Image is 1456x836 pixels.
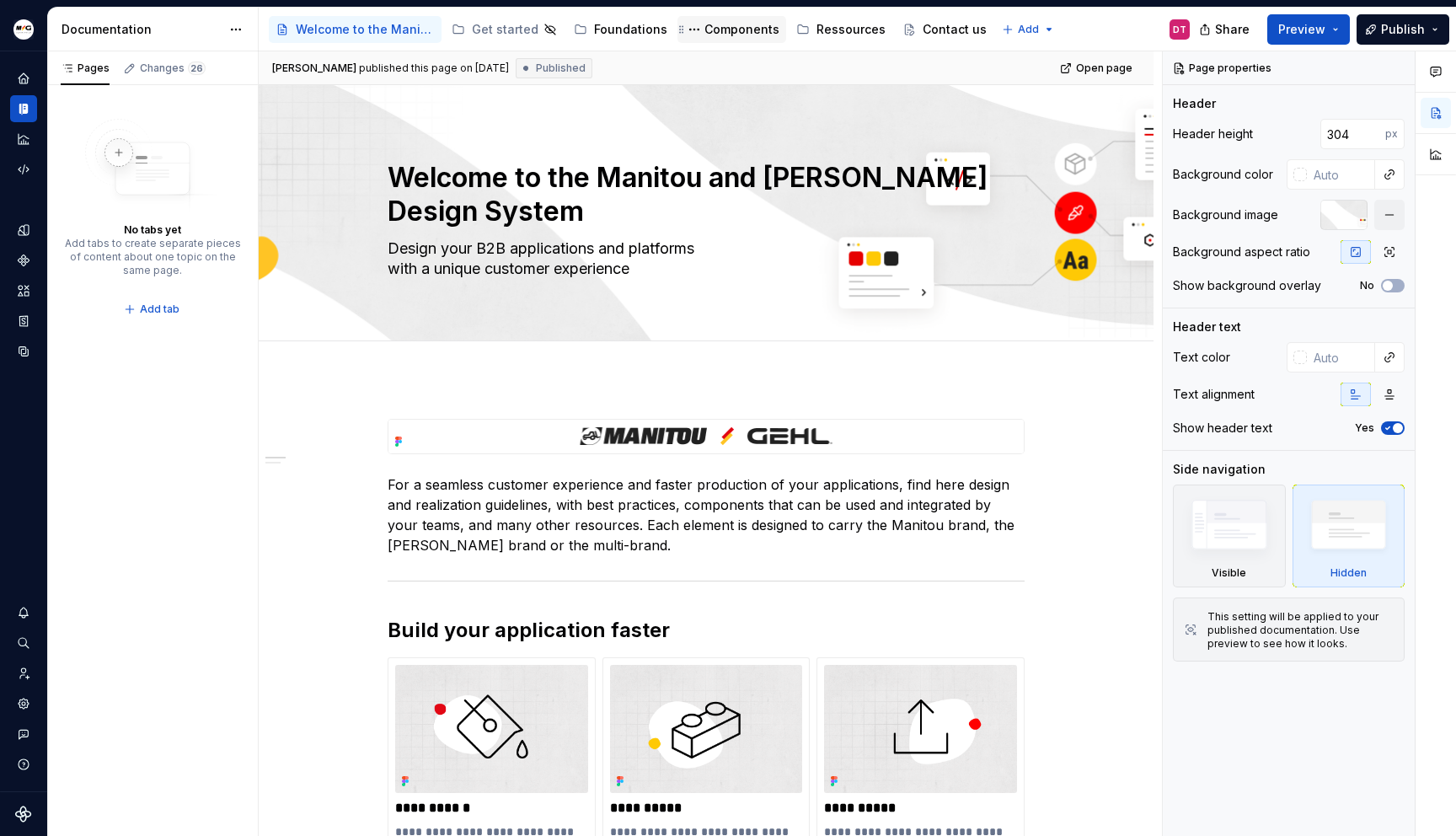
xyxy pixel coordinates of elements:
div: Contact us [923,21,987,38]
button: Share [1191,14,1261,45]
div: Add tabs to create separate pieces of content about one topic on the same page. [64,237,241,277]
a: Code automation [10,156,37,183]
a: Home [10,65,37,92]
button: Add tab [119,297,187,321]
span: Add [1018,23,1039,36]
div: No tabs yet [124,223,181,237]
span: Open page [1076,62,1132,75]
div: Page tree [269,13,993,46]
label: No [1360,279,1374,292]
div: Components [704,21,779,38]
button: Contact support [10,721,37,748]
div: Background image [1173,206,1278,223]
div: Foundations [594,21,667,38]
span: [PERSON_NAME] [272,62,356,75]
button: Add [997,18,1060,41]
a: Storybook stories [10,308,37,335]
div: published this page on [DATE] [359,62,509,75]
svg: Supernova Logo [15,806,32,823]
button: Notifications [10,599,37,626]
a: Invite team [10,660,37,687]
a: Assets [10,277,37,304]
span: Publish [1381,21,1425,38]
a: Foundations [567,16,674,43]
div: Hidden [1330,566,1367,580]
a: Data sources [10,338,37,365]
a: Settings [10,690,37,717]
span: Add tab [140,303,179,316]
div: Ressources [816,21,886,38]
div: This setting will be applied to your published documentation. Use preview to see how it looks. [1207,610,1394,651]
div: Pages [61,62,110,75]
textarea: Welcome to the Manitou and [PERSON_NAME] Design System [384,158,1021,232]
a: Components [677,16,786,43]
img: e5cfe62c-2ffb-4aae-a2e8-6f19d60e01f1.png [13,19,34,40]
div: Side navigation [1173,461,1266,478]
a: Documentation [10,95,37,122]
div: Header text [1173,319,1241,335]
div: Get started [472,21,538,38]
div: Changes [140,62,206,75]
button: Search ⌘K [10,630,37,656]
h2: Build your application faster [388,617,1025,644]
button: Publish [1357,14,1449,45]
div: Show header text [1173,420,1272,437]
a: Design tokens [10,217,37,244]
a: Open page [1055,56,1140,80]
div: Hidden [1293,485,1405,587]
div: Text alignment [1173,386,1255,403]
div: Visible [1212,566,1246,580]
div: DT [1173,23,1186,36]
div: Text color [1173,349,1230,366]
input: Auto [1307,342,1375,372]
textarea: Design your B2B applications and platforms with a unique customer experience [384,235,1021,282]
label: Yes [1355,421,1374,435]
input: Auto [1320,119,1385,149]
p: px [1385,127,1398,141]
span: Share [1215,21,1250,38]
a: Welcome to the Manitou and [PERSON_NAME] Design System [269,16,442,43]
div: Documentation [62,21,221,38]
div: Background color [1173,166,1273,183]
a: Components [10,247,37,274]
div: Show background overlay [1173,277,1321,294]
span: 26 [188,62,206,75]
a: Ressources [790,16,892,43]
div: Welcome to the Manitou and [PERSON_NAME] Design System [296,21,435,38]
button: Preview [1267,14,1350,45]
a: Get started [445,16,564,43]
div: Header [1173,95,1216,112]
p: For a seamless customer experience and faster production of your applications, find here design a... [388,474,1025,555]
a: Contact us [896,16,993,43]
input: Auto [1307,159,1375,190]
div: Header height [1173,126,1253,142]
a: Analytics [10,126,37,153]
div: Background aspect ratio [1173,244,1310,260]
span: Preview [1278,21,1325,38]
span: Published [536,62,586,75]
div: Visible [1173,485,1286,587]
